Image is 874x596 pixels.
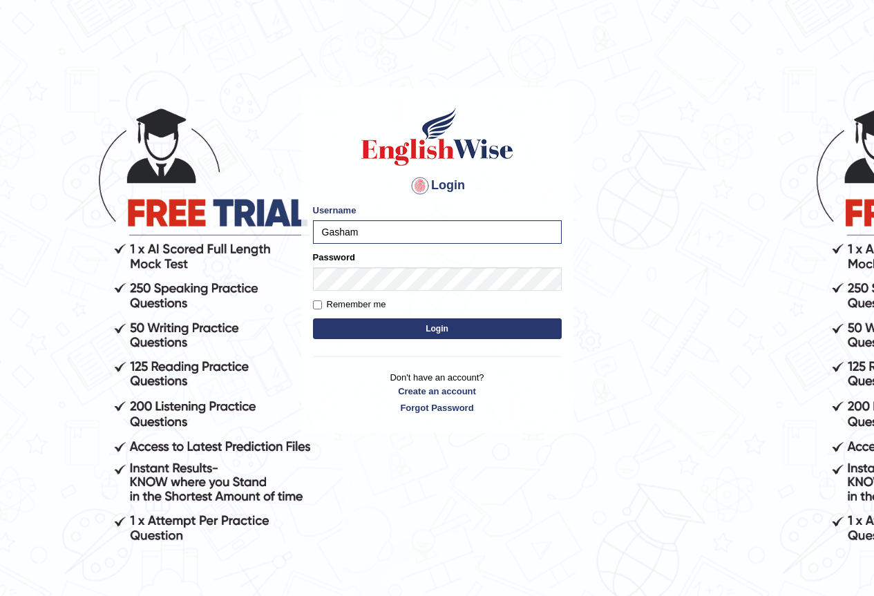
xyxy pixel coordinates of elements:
[313,401,562,414] a: Forgot Password
[313,371,562,414] p: Don't have an account?
[313,298,386,311] label: Remember me
[313,204,357,217] label: Username
[313,385,562,398] a: Create an account
[313,251,355,264] label: Password
[313,175,562,197] h4: Login
[313,300,322,309] input: Remember me
[313,318,562,339] button: Login
[359,106,516,168] img: Logo of English Wise sign in for intelligent practice with AI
